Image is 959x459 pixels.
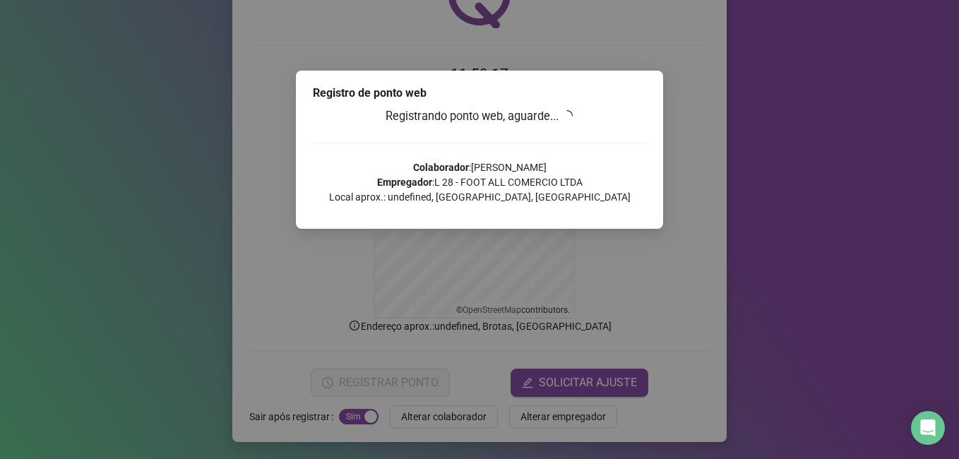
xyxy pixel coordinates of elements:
[313,160,646,205] p: : [PERSON_NAME] : L 28 - FOOT ALL COMERCIO LTDA Local aprox.: undefined, [GEOGRAPHIC_DATA], [GEOG...
[377,177,432,188] strong: Empregador
[313,107,646,126] h3: Registrando ponto web, aguarde...
[413,162,469,173] strong: Colaborador
[313,85,646,102] div: Registro de ponto web
[561,109,574,122] span: loading
[911,411,945,445] div: Open Intercom Messenger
